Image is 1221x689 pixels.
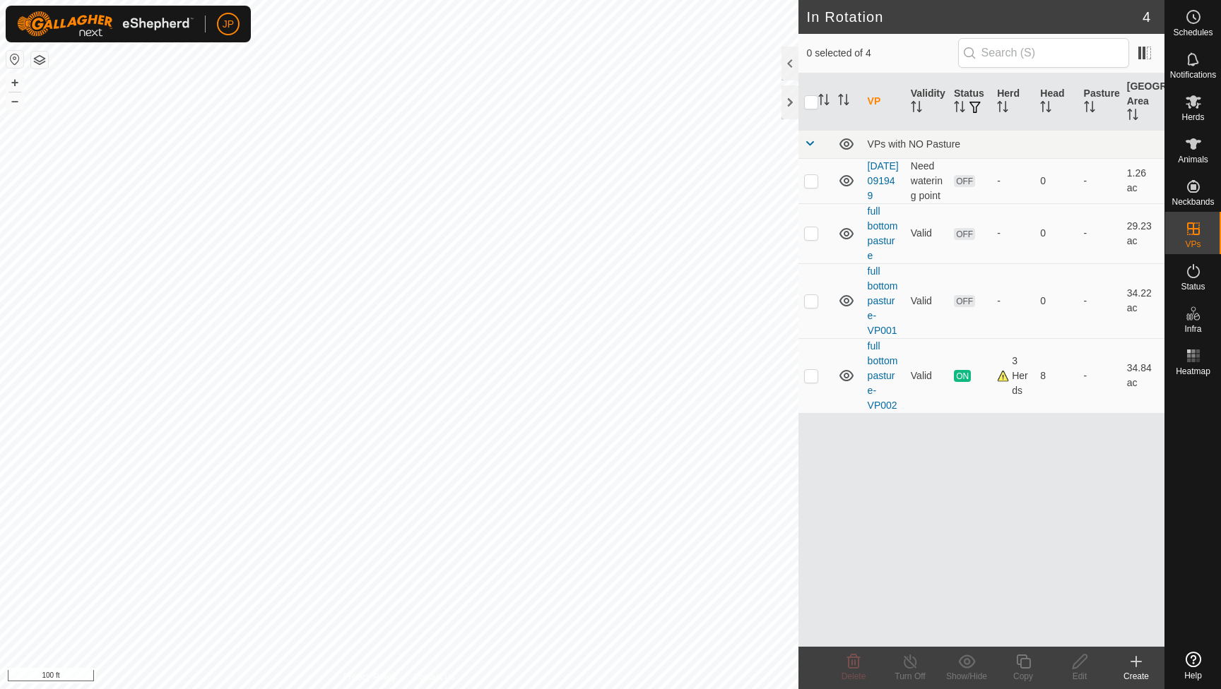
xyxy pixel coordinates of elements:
[905,73,948,131] th: Validity
[995,670,1051,683] div: Copy
[905,158,948,203] td: Need watering point
[905,263,948,338] td: Valid
[842,671,866,681] span: Delete
[17,11,194,37] img: Gallagher Logo
[31,52,48,68] button: Map Layers
[1034,203,1078,263] td: 0
[905,338,948,413] td: Valid
[1184,671,1202,680] span: Help
[1121,73,1164,131] th: [GEOGRAPHIC_DATA] Area
[868,265,898,336] a: full bottom pasture-VP001
[1121,263,1164,338] td: 34.22 ac
[807,8,1143,25] h2: In Rotation
[6,74,23,91] button: +
[6,92,23,109] button: –
[1143,6,1150,28] span: 4
[997,226,1029,241] div: -
[1165,646,1221,685] a: Help
[958,38,1129,68] input: Search (S)
[6,51,23,68] button: Reset Map
[1181,282,1205,291] span: Status
[938,670,995,683] div: Show/Hide
[1172,198,1214,206] span: Neckbands
[911,103,922,114] p-sorticon: Activate to sort
[997,174,1029,188] div: -
[954,103,965,114] p-sorticon: Activate to sort
[1078,203,1121,263] td: -
[997,354,1029,398] div: 3 Herds
[413,671,454,683] a: Contact Us
[1173,28,1213,37] span: Schedules
[1034,73,1078,131] th: Head
[223,17,234,32] span: JP
[1184,325,1201,333] span: Infra
[954,228,975,240] span: OFF
[997,294,1029,308] div: -
[882,670,938,683] div: Turn Off
[1121,338,1164,413] td: 34.84 ac
[1084,103,1095,114] p-sorticon: Activate to sort
[1181,113,1204,121] span: Herds
[838,96,849,107] p-sorticon: Activate to sort
[1034,338,1078,413] td: 8
[818,96,830,107] p-sorticon: Activate to sort
[1108,670,1164,683] div: Create
[868,340,898,411] a: full bottom pasture-VP002
[1078,338,1121,413] td: -
[1121,158,1164,203] td: 1.26 ac
[868,138,1159,150] div: VPs with NO Pasture
[1170,71,1216,79] span: Notifications
[862,73,905,131] th: VP
[1078,263,1121,338] td: -
[1178,155,1208,164] span: Animals
[954,370,971,382] span: ON
[343,671,396,683] a: Privacy Policy
[948,73,991,131] th: Status
[1051,670,1108,683] div: Edit
[954,295,975,307] span: OFF
[997,103,1008,114] p-sorticon: Activate to sort
[1121,203,1164,263] td: 29.23 ac
[868,160,899,201] a: [DATE] 091949
[1034,158,1078,203] td: 0
[807,46,958,61] span: 0 selected of 4
[1078,158,1121,203] td: -
[1078,73,1121,131] th: Pasture
[1185,240,1201,248] span: VPs
[1034,263,1078,338] td: 0
[1176,367,1210,376] span: Heatmap
[991,73,1034,131] th: Herd
[868,205,898,261] a: full bottom pasture
[954,175,975,187] span: OFF
[905,203,948,263] td: Valid
[1127,111,1138,122] p-sorticon: Activate to sort
[1040,103,1051,114] p-sorticon: Activate to sort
